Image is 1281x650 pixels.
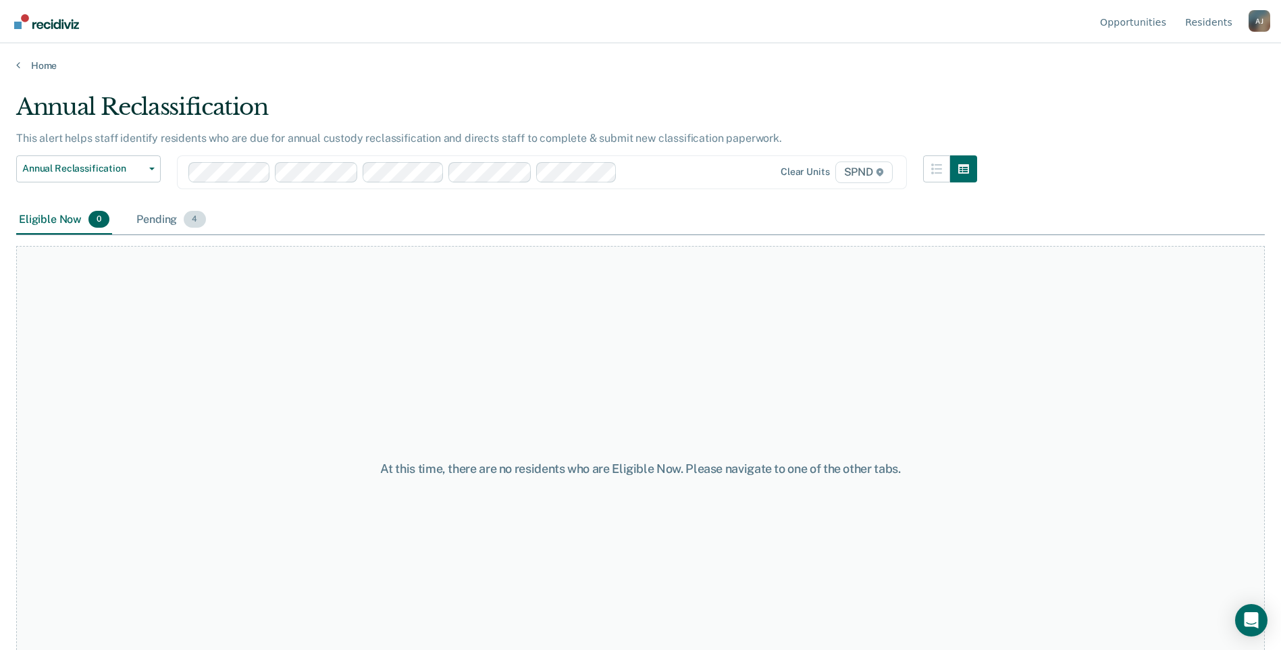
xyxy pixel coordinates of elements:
[22,163,144,174] span: Annual Reclassification
[14,14,79,29] img: Recidiviz
[781,166,830,178] div: Clear units
[16,155,161,182] button: Annual Reclassification
[134,205,208,235] div: Pending4
[16,59,1265,72] a: Home
[1249,10,1270,32] button: Profile dropdown button
[88,211,109,228] span: 0
[16,132,782,145] p: This alert helps staff identify residents who are due for annual custody reclassification and dir...
[16,93,977,132] div: Annual Reclassification
[184,211,205,228] span: 4
[1235,604,1267,636] div: Open Intercom Messenger
[1249,10,1270,32] div: A J
[16,205,112,235] div: Eligible Now0
[329,461,953,476] div: At this time, there are no residents who are Eligible Now. Please navigate to one of the other tabs.
[835,161,893,183] span: SPND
